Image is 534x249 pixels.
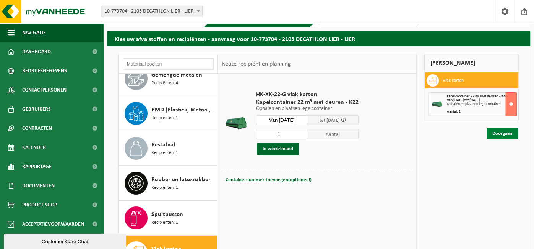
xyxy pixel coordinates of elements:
span: Product Shop [22,195,57,215]
h2: Kies uw afvalstoffen en recipiënten - aanvraag voor 10-773704 - 2105 DECATHLON LIER - LIER [107,31,530,46]
p: Ophalen en plaatsen lege container [256,106,359,111]
button: Rubber en latexrubber Recipiënten: 1 [119,166,217,201]
button: Containernummer toevoegen(optioneel) [224,175,312,185]
span: Aantal [307,129,359,139]
button: In winkelmand [257,143,299,155]
span: Rubber en latexrubber [151,175,211,184]
div: Aantal: 1 [447,110,516,114]
span: Recipiënten: 1 [151,115,178,122]
span: Gemengde metalen [151,70,202,80]
button: Restafval Recipiënten: 1 [119,131,217,166]
a: Doorgaan [487,128,518,139]
span: Contracten [22,119,52,138]
span: 10-773704 - 2105 DECATHLON LIER - LIER [101,6,202,17]
span: Spuitbussen [151,210,183,219]
span: Rapportage [22,157,52,176]
div: Ophalen en plaatsen lege container [447,102,516,106]
span: Documenten [22,176,55,195]
span: Kapelcontainer 22 m³ met deuren - K22 [447,94,506,98]
iframe: chat widget [4,232,128,249]
input: Selecteer datum [256,115,307,125]
strong: Van [DATE] tot [DATE] [447,98,480,102]
span: 10-773704 - 2105 DECATHLON LIER - LIER [101,6,203,17]
span: Bedrijfsgegevens [22,61,67,80]
span: Navigatie [22,23,46,42]
span: Recipiënten: 4 [151,80,178,87]
span: Dashboard [22,42,51,61]
span: tot [DATE] [320,118,340,123]
input: Materiaal zoeken [123,58,214,70]
span: Contactpersonen [22,80,67,100]
span: Restafval [151,140,175,149]
button: PMD (Plastiek, Metaal, Drankkartons) (bedrijven) Recipiënten: 1 [119,96,217,131]
span: Gebruikers [22,100,51,119]
span: HK-XK-22-G vlak karton [256,91,359,98]
span: Containernummer toevoegen(optioneel) [225,177,311,182]
button: Spuitbussen Recipiënten: 1 [119,201,217,236]
span: Kapelcontainer 22 m³ met deuren - K22 [256,98,359,106]
span: Recipiënten: 1 [151,184,178,192]
h3: Vlak karton [443,74,464,87]
button: Gemengde metalen Recipiënten: 4 [119,61,217,96]
span: Kalender [22,138,46,157]
div: [PERSON_NAME] [424,54,519,72]
span: Recipiënten: 1 [151,219,178,226]
div: Keuze recipiënt en planning [218,54,294,74]
span: PMD (Plastiek, Metaal, Drankkartons) (bedrijven) [151,105,215,115]
span: Recipiënten: 1 [151,149,178,157]
span: Acceptatievoorwaarden [22,215,84,234]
